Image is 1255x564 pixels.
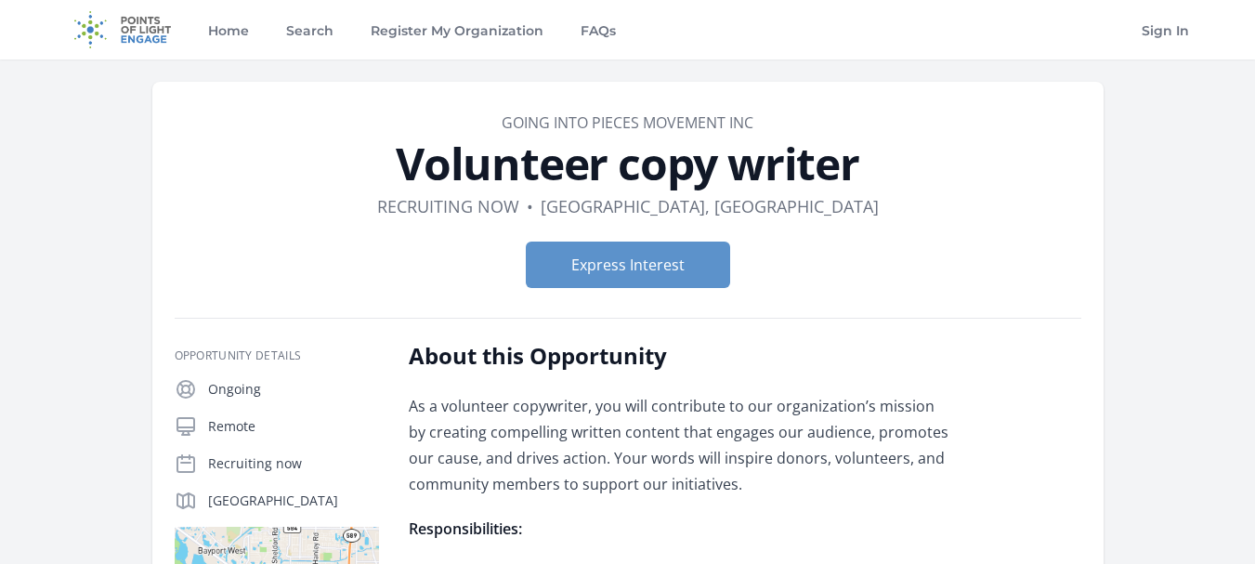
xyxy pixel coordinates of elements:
[409,341,952,371] h2: About this Opportunity
[541,193,879,219] dd: [GEOGRAPHIC_DATA], [GEOGRAPHIC_DATA]
[208,380,379,399] p: Ongoing
[502,112,753,133] a: Going into Pieces Movement Inc
[208,492,379,510] p: [GEOGRAPHIC_DATA]
[409,518,522,539] strong: Responsibilities:
[208,454,379,473] p: Recruiting now
[409,393,952,497] p: As a volunteer copywriter, you will contribute to our organization’s mission by creating compelli...
[526,242,730,288] button: Express Interest
[527,193,533,219] div: •
[208,417,379,436] p: Remote
[175,141,1081,186] h1: Volunteer copy writer
[175,348,379,363] h3: Opportunity Details
[377,193,519,219] dd: Recruiting now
